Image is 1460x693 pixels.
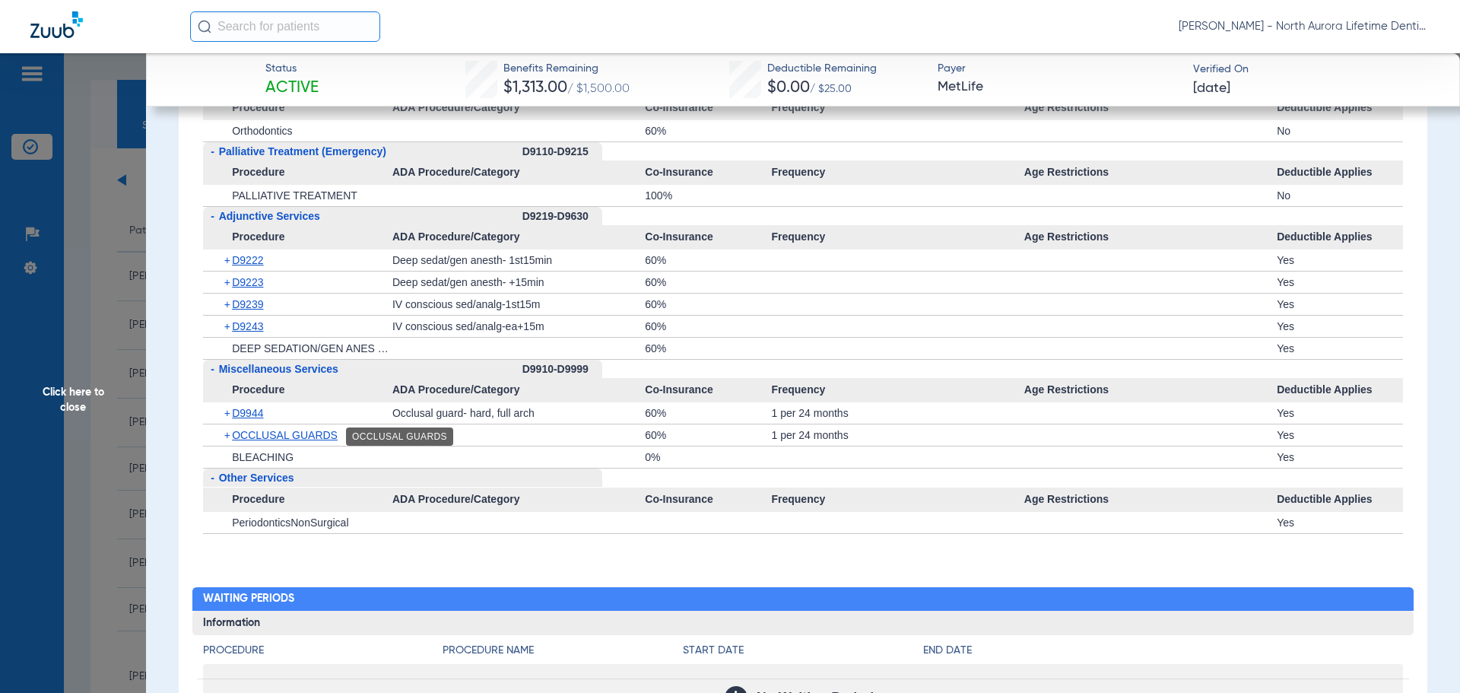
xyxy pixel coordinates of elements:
[224,402,233,424] span: +
[810,84,852,94] span: / $25.00
[219,145,386,157] span: Palliative Treatment (Emergency)
[567,83,630,95] span: / $1,500.00
[645,378,771,402] span: Co-Insurance
[224,250,233,271] span: +
[503,80,567,96] span: $1,313.00
[211,363,214,375] span: -
[645,120,771,141] div: 60%
[1277,488,1403,512] span: Deductible Applies
[645,225,771,250] span: Co-Insurance
[392,316,645,337] div: IV conscious sed/analg-ea+15m
[232,342,412,354] span: DEEP SEDATION/GEN ANES 1ST 15
[923,643,1403,664] app-breakdown-title: End Date
[1277,316,1403,337] div: Yes
[211,472,214,484] span: -
[1024,96,1277,120] span: Age Restrictions
[232,320,263,332] span: D9243
[392,272,645,293] div: Deep sedat/gen anesth- +15min
[219,363,338,375] span: Miscellaneous Services
[190,11,380,42] input: Search for patients
[645,316,771,337] div: 60%
[771,378,1024,402] span: Frequency
[1193,62,1436,78] span: Verified On
[1024,378,1277,402] span: Age Restrictions
[771,161,1024,185] span: Frequency
[767,61,877,77] span: Deductible Remaining
[645,424,771,446] div: 60%
[1193,79,1230,98] span: [DATE]
[1277,447,1403,468] div: Yes
[392,378,645,402] span: ADA Procedure/Category
[1179,19,1430,34] span: [PERSON_NAME] - North Aurora Lifetime Dentistry
[211,145,214,157] span: -
[771,225,1024,250] span: Frequency
[645,294,771,315] div: 60%
[1277,378,1403,402] span: Deductible Applies
[1277,250,1403,271] div: Yes
[522,360,602,379] div: D9910-D9999
[1277,338,1403,359] div: Yes
[1277,424,1403,446] div: Yes
[503,61,630,77] span: Benefits Remaining
[219,472,294,484] span: Other Services
[392,250,645,271] div: Deep sedat/gen anesth- 1st15min
[265,78,319,99] span: Active
[522,207,602,226] div: D9219-D9630
[232,451,294,463] span: BLEACHING
[1277,96,1403,120] span: Deductible Applies
[392,225,645,250] span: ADA Procedure/Category
[645,272,771,293] div: 60%
[232,254,263,266] span: D9222
[1024,225,1277,250] span: Age Restrictions
[192,587,1414,612] h2: Waiting Periods
[224,424,233,446] span: +
[232,517,348,529] span: PeriodonticsNonSurgical
[767,80,810,96] span: $0.00
[224,294,233,315] span: +
[232,125,292,137] span: Orthodontics
[645,185,771,206] div: 100%
[203,643,443,664] app-breakdown-title: Procedure
[219,210,320,222] span: Adjunctive Services
[392,402,645,424] div: Occlusal guard- hard, full arch
[232,298,263,310] span: D9239
[198,20,211,33] img: Search Icon
[211,210,214,222] span: -
[1024,488,1277,512] span: Age Restrictions
[346,428,453,446] div: OCCLUSAL GUARDS
[392,488,645,512] span: ADA Procedure/Category
[645,161,771,185] span: Co-Insurance
[683,643,923,659] h4: Start Date
[203,161,392,185] span: Procedure
[192,611,1414,635] h3: Information
[645,402,771,424] div: 60%
[203,378,392,402] span: Procedure
[1024,161,1277,185] span: Age Restrictions
[232,407,263,419] span: D9944
[1277,272,1403,293] div: Yes
[203,225,392,250] span: Procedure
[771,402,1024,424] div: 1 per 24 months
[771,96,1024,120] span: Frequency
[645,447,771,468] div: 0%
[938,78,1180,97] span: MetLife
[1277,402,1403,424] div: Yes
[232,189,357,202] span: PALLIATIVE TREATMENT
[265,61,319,77] span: Status
[224,272,233,293] span: +
[522,142,602,161] div: D9110-D9215
[392,294,645,315] div: IV conscious sed/analg-1st15m
[1277,294,1403,315] div: Yes
[645,96,771,120] span: Co-Insurance
[1277,120,1403,141] div: No
[392,96,645,120] span: ADA Procedure/Category
[1277,185,1403,206] div: No
[232,276,263,288] span: D9223
[771,488,1024,512] span: Frequency
[938,61,1180,77] span: Payer
[443,643,683,659] h4: Procedure Name
[203,96,392,120] span: Procedure
[923,643,1403,659] h4: End Date
[392,161,645,185] span: ADA Procedure/Category
[645,250,771,271] div: 60%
